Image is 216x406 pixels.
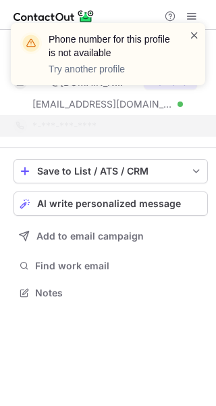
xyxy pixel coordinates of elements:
img: warning [20,32,42,54]
img: ContactOut v5.3.10 [13,8,94,24]
div: Save to List / ATS / CRM [37,166,184,177]
span: Find work email [35,260,202,272]
button: save-profile-one-click [13,159,208,183]
span: Add to email campaign [36,231,144,242]
p: Try another profile [49,62,173,76]
span: Notes [35,287,202,299]
button: Find work email [13,256,208,275]
button: Add to email campaign [13,224,208,248]
span: AI write personalized message [37,198,181,209]
header: Phone number for this profile is not available [49,32,173,60]
button: Notes [13,284,208,302]
button: AI write personalized message [13,191,208,216]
